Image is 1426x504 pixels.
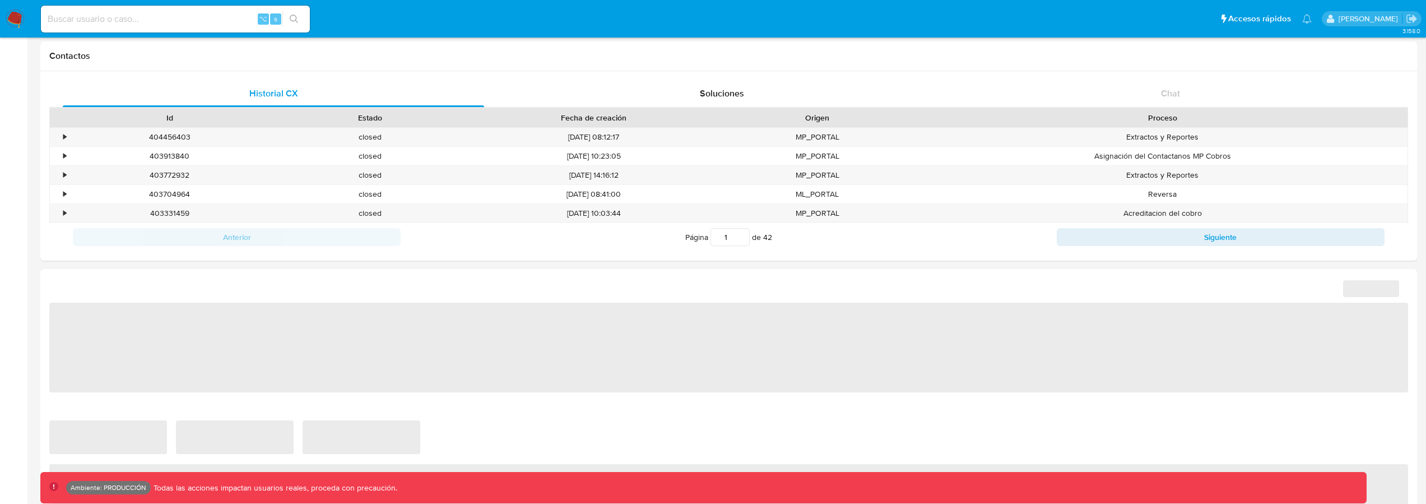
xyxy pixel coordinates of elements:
div: closed [270,185,471,204]
a: Salir [1406,13,1418,25]
div: closed [270,166,471,184]
h1: Contactos [49,50,1408,62]
div: Fecha de creación [479,112,709,123]
div: Reversa [918,185,1408,204]
div: • [63,170,66,181]
div: MP_PORTAL [717,204,918,223]
div: Extractos y Reportes [918,128,1408,146]
div: Acreditacion del cobro [918,204,1408,223]
div: closed [270,204,471,223]
div: • [63,189,66,200]
a: Notificaciones [1302,14,1312,24]
span: Accesos rápidos [1228,13,1291,25]
span: Página de [685,228,772,246]
div: 403913840 [69,147,270,165]
p: Todas las acciones impactan usuarios reales, proceda con precaución. [151,483,397,493]
div: • [63,151,66,161]
button: Anterior [73,228,401,246]
div: MP_PORTAL [717,166,918,184]
div: • [63,132,66,142]
div: 403331459 [69,204,270,223]
div: Id [77,112,262,123]
span: s [274,13,277,24]
span: Historial CX [249,87,298,100]
button: Siguiente [1057,228,1385,246]
div: Origen [725,112,910,123]
div: [DATE] 08:41:00 [471,185,717,204]
div: [DATE] 14:16:12 [471,166,717,184]
div: closed [270,128,471,146]
div: Proceso [926,112,1400,123]
div: [DATE] 08:12:17 [471,128,717,146]
div: Asignación del Contactanos MP Cobros [918,147,1408,165]
div: 403772932 [69,166,270,184]
div: • [63,208,66,219]
div: MP_PORTAL [717,128,918,146]
span: Soluciones [700,87,744,100]
div: MP_PORTAL [717,147,918,165]
div: 404456403 [69,128,270,146]
span: ⌥ [259,13,267,24]
div: 403704964 [69,185,270,204]
p: kevin.palacios@mercadolibre.com [1339,13,1402,24]
span: 42 [763,232,772,243]
div: [DATE] 10:03:44 [471,204,717,223]
div: Estado [278,112,463,123]
span: Chat [1161,87,1180,100]
div: ML_PORTAL [717,185,918,204]
p: Ambiente: PRODUCCIÓN [71,485,146,490]
span: 3.158.0 [1402,26,1420,35]
div: closed [270,147,471,165]
div: [DATE] 10:23:05 [471,147,717,165]
button: search-icon [282,11,305,27]
input: Buscar usuario o caso... [41,12,310,26]
div: Extractos y Reportes [918,166,1408,184]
